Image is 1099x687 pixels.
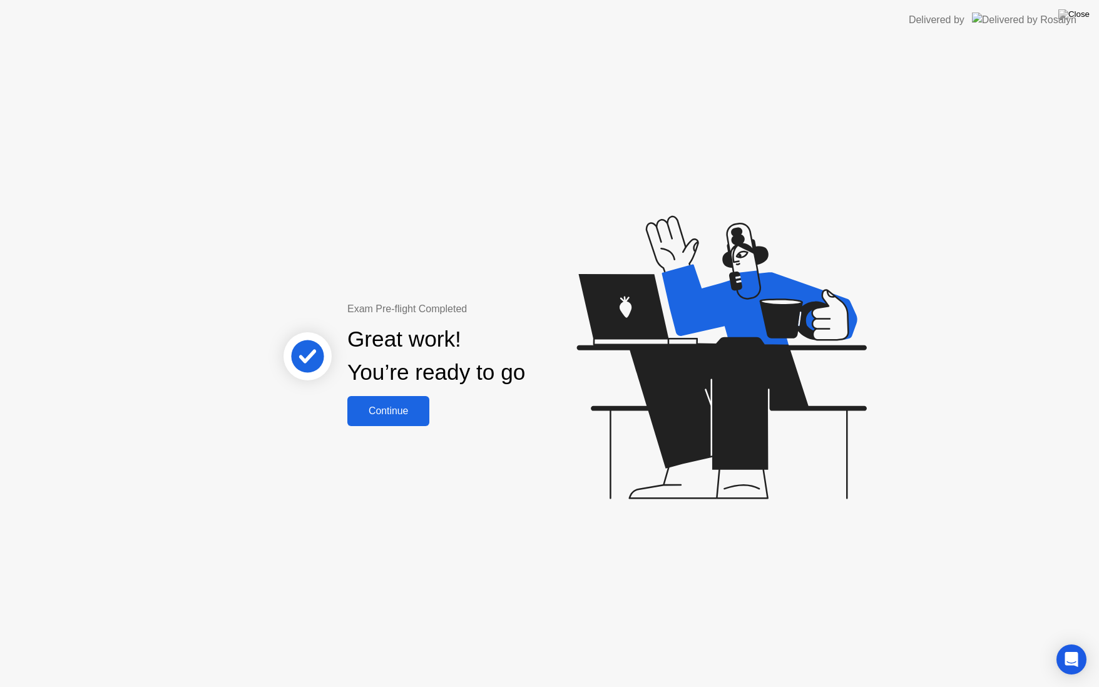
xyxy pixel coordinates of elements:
[351,405,426,417] div: Continue
[347,323,525,389] div: Great work! You’re ready to go
[972,13,1076,27] img: Delivered by Rosalyn
[347,396,429,426] button: Continue
[909,13,964,28] div: Delivered by
[1058,9,1090,19] img: Close
[1056,644,1086,674] div: Open Intercom Messenger
[347,302,606,317] div: Exam Pre-flight Completed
